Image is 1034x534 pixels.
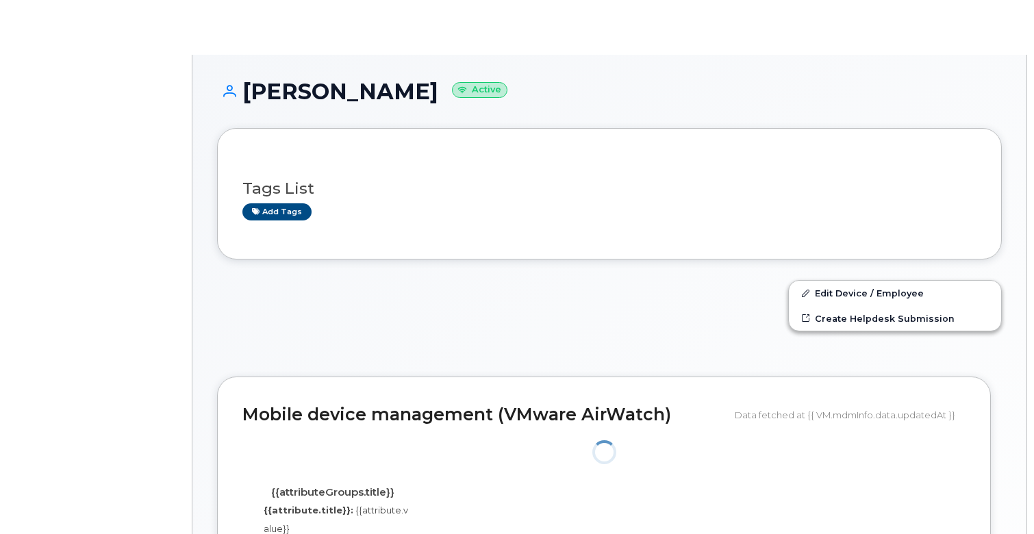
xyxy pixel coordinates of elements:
[242,405,724,424] h2: Mobile device management (VMware AirWatch)
[242,180,976,197] h3: Tags List
[789,281,1001,305] a: Edit Device / Employee
[452,82,507,98] small: Active
[789,306,1001,331] a: Create Helpdesk Submission
[735,402,966,428] div: Data fetched at {{ VM.mdmInfo.data.updatedAt }}
[217,79,1002,103] h1: [PERSON_NAME]
[253,487,413,498] h4: {{attributeGroups.title}}
[242,203,312,220] a: Add tags
[264,504,353,517] label: {{attribute.title}}:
